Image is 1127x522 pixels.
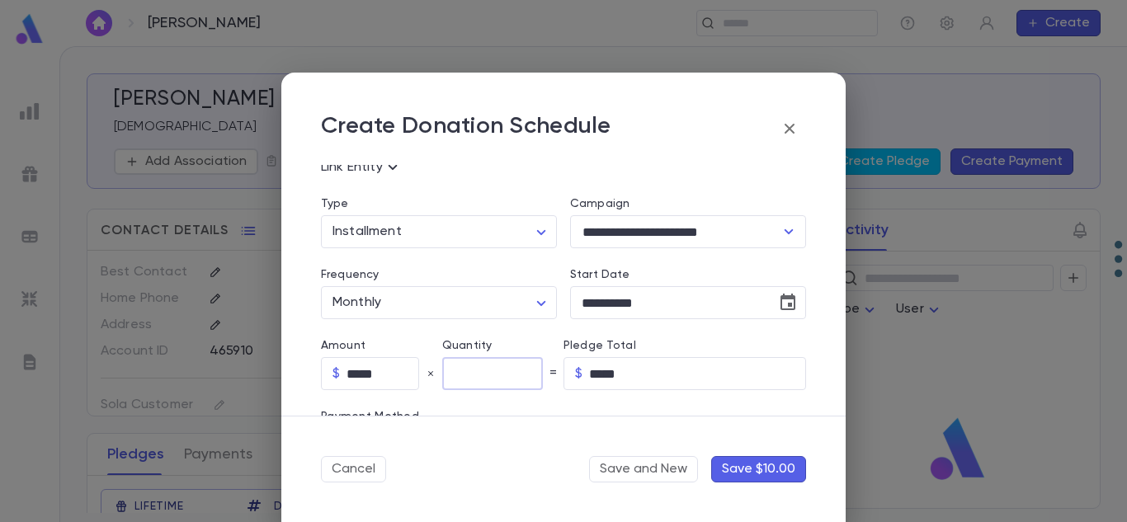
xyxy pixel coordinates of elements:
div: Monthly [321,287,557,319]
p: $ [332,365,340,382]
label: Campaign [570,197,630,210]
label: Type [321,197,349,210]
label: Pledge Total [563,339,806,352]
label: Quantity [442,339,563,352]
p: $ [575,365,582,382]
p: Link Entity [321,158,403,177]
button: Save and New [589,456,698,482]
button: Open [777,220,800,243]
button: Save $10.00 [711,456,806,482]
div: Installment [321,216,557,248]
label: Start Date [570,268,806,281]
span: Monthly [332,296,381,309]
label: Amount [321,339,442,352]
p: Payment Method [321,410,557,423]
button: Choose date, selected date is Sep 22, 2025 [771,286,804,319]
span: Installment [332,225,402,238]
label: Frequency [321,268,379,281]
p: Create Donation Schedule [321,112,611,145]
button: Cancel [321,456,386,482]
p: = [549,365,557,382]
